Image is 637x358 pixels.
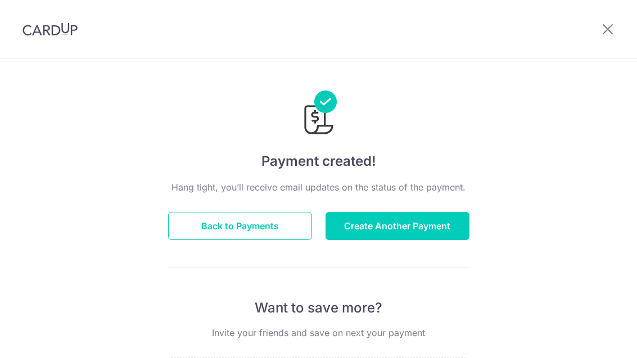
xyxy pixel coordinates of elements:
h4: Payment created! [168,151,469,171]
button: Back to Payments [168,212,312,240]
button: Create Another Payment [326,212,469,240]
p: Invite your friends and save on next your payment [168,326,469,339]
img: CardUp [22,22,78,36]
img: Payments [301,90,337,138]
p: Hang tight, you’ll receive email updates on the status of the payment. [168,180,469,194]
p: Want to save more? [168,299,469,317]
